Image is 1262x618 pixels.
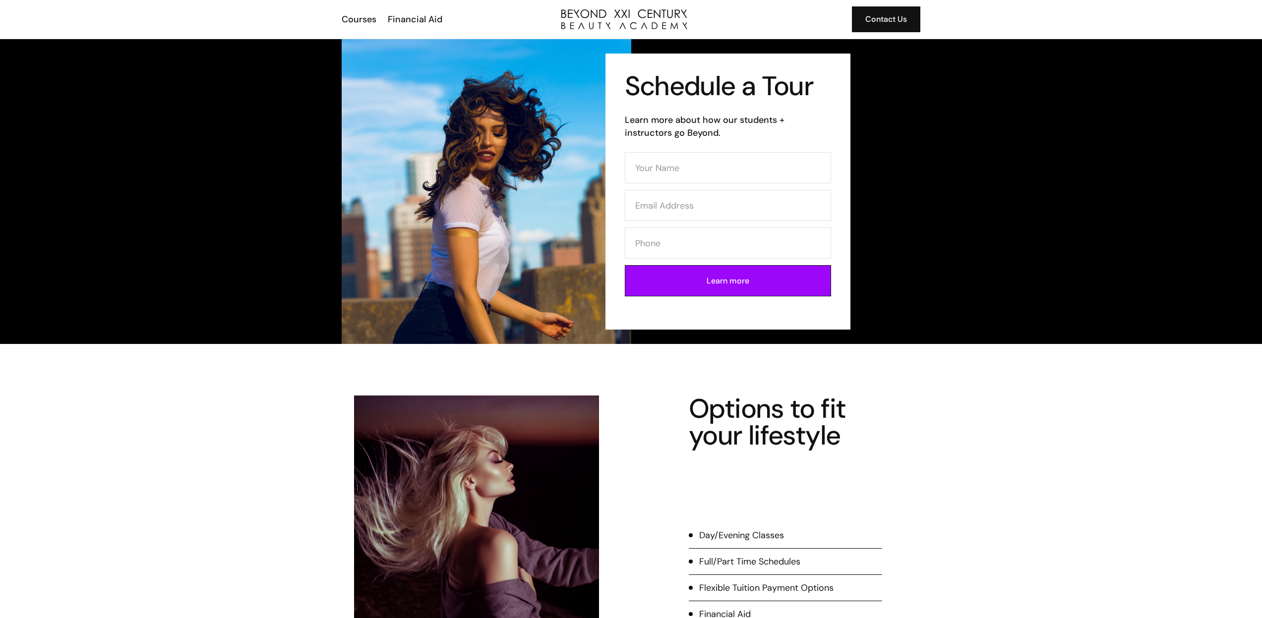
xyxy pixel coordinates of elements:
[625,113,831,139] h6: Learn more about how our students + instructors go Beyond.
[561,9,687,29] a: home
[625,265,831,296] input: Learn more
[335,13,381,26] a: Courses
[699,529,784,542] div: Day/Evening Classes
[625,152,831,303] form: Contact Form
[625,227,831,259] input: Phone
[625,73,831,100] h1: Schedule a Tour
[865,13,907,26] div: Contact Us
[625,190,831,221] input: Email Address
[625,152,831,183] input: Your Name
[699,581,834,594] div: Flexible Tuition Payment Options
[342,39,631,344] img: beauty school student
[381,13,447,26] a: Financial Aid
[689,395,882,449] h4: Options to fit your lifestyle
[699,555,800,568] div: Full/Part Time Schedules
[388,13,442,26] div: Financial Aid
[852,6,920,32] a: Contact Us
[342,13,376,26] div: Courses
